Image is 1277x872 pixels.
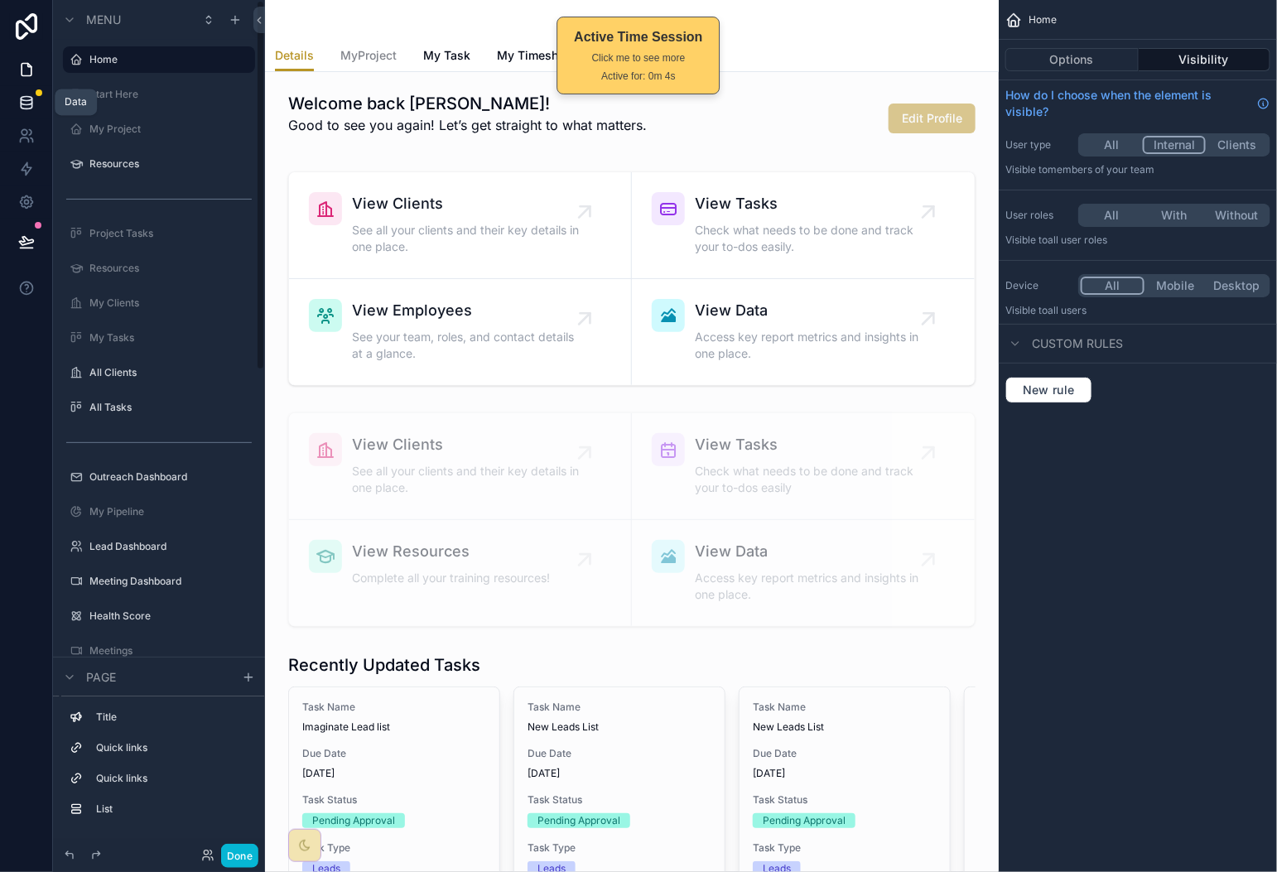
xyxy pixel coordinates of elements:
[1048,304,1087,316] span: all users
[423,41,470,74] a: My Task
[1005,234,1270,247] p: Visible to
[1005,304,1270,317] p: Visible to
[1048,234,1107,246] span: All user roles
[1206,277,1268,295] button: Desktop
[89,644,252,658] label: Meetings
[1005,87,1250,120] span: How do I choose when the element is visible?
[96,741,248,754] label: Quick links
[1005,138,1072,152] label: User type
[221,844,258,868] button: Done
[1016,383,1082,397] span: New rule
[89,123,252,136] label: My Project
[1005,48,1139,71] button: Options
[89,505,252,518] label: My Pipeline
[1032,335,1123,352] span: Custom rules
[65,96,87,109] div: Data
[1144,277,1207,295] button: Mobile
[1005,279,1072,292] label: Device
[89,575,252,588] label: Meeting Dashboard
[96,772,248,785] label: Quick links
[340,47,397,64] span: MyProject
[1005,163,1270,176] p: Visible to
[89,609,252,623] label: Health Score
[89,262,252,275] label: Resources
[1081,277,1144,295] button: All
[574,27,702,47] div: Active Time Session
[275,47,314,64] span: Details
[1048,163,1154,176] span: Members of your team
[1081,206,1143,224] button: All
[89,401,252,414] label: All Tasks
[1206,136,1268,154] button: Clients
[89,53,245,66] label: Home
[53,696,265,839] div: scrollable content
[96,711,248,724] label: Title
[497,41,576,74] a: My Timesheet
[89,470,252,484] label: Outreach Dashboard
[340,41,397,74] a: MyProject
[1029,13,1057,26] span: Home
[574,69,702,84] div: Active for: 0m 4s
[86,669,116,686] span: Page
[89,88,252,101] label: Start Here
[1081,136,1143,154] button: All
[1206,206,1268,224] button: Without
[497,47,576,64] span: My Timesheet
[1143,136,1207,154] button: Internal
[574,51,702,65] div: Click me to see more
[89,227,252,240] label: Project Tasks
[423,47,470,64] span: My Task
[1005,87,1270,120] a: How do I choose when the element is visible?
[86,12,121,28] span: Menu
[1005,377,1092,403] button: New rule
[89,540,252,553] label: Lead Dashboard
[275,41,314,72] a: Details
[1005,209,1072,222] label: User roles
[96,802,248,816] label: List
[89,366,252,379] label: All Clients
[1143,206,1205,224] button: With
[1139,48,1271,71] button: Visibility
[89,157,252,171] label: Resources
[89,296,252,310] label: My Clients
[89,331,252,344] label: My Tasks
